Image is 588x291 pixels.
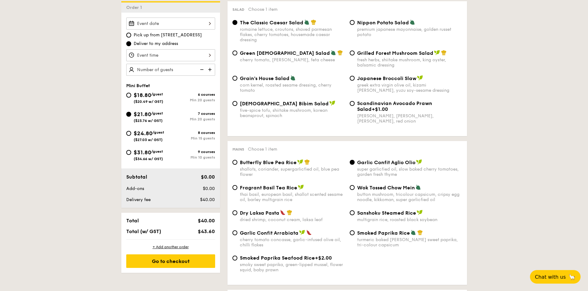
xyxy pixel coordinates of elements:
img: icon-vegan.f8ff3823.svg [299,230,305,235]
img: icon-reduce.1d2dbef1.svg [197,64,206,75]
input: Garlic Confit Aglio Oliosuper garlicfied oil, slow baked cherry tomatoes, garden fresh thyme [350,160,355,165]
span: ($20.49 w/ GST) [134,99,163,104]
div: turmeric baked [PERSON_NAME] sweet paprika, tri-colour capsicum [357,237,462,248]
span: $21.80 [134,111,151,118]
img: icon-vegan.f8ff3823.svg [416,159,422,165]
input: [DEMOGRAPHIC_DATA] Bibim Saladfive-spice tofu, shiitake mushroom, korean beansprout, spinach [232,101,237,106]
span: +$2.00 [315,255,332,261]
span: $31.80 [134,149,151,156]
span: /guest [151,92,163,96]
img: icon-add.58712e84.svg [206,64,215,75]
input: Grilled Forest Mushroom Saladfresh herbs, shiitake mushroom, king oyster, balsamic dressing [350,51,355,55]
span: /guest [152,130,164,135]
input: Grain's House Saladcorn kernel, roasted sesame dressing, cherry tomato [232,76,237,81]
div: cherry tomato, [PERSON_NAME], feta cheese [240,57,345,63]
img: icon-vegetarian.fe4039eb.svg [415,184,421,190]
div: + Add another order [126,245,215,249]
span: Subtotal [126,174,147,180]
div: premium japanese mayonnaise, golden russet potato [357,27,462,37]
input: Scandinavian Avocado Prawn Salad+$1.00[PERSON_NAME], [PERSON_NAME], [PERSON_NAME], red onion [350,101,355,106]
span: +$1.00 [372,106,388,112]
span: $24.80 [134,130,152,137]
div: 7 courses [171,111,215,116]
div: corn kernel, roasted sesame dressing, cherry tomato [240,83,345,93]
div: cherry tomato concasse, garlic-infused olive oil, chilli flakes [240,237,345,248]
input: Nippon Potato Saladpremium japanese mayonnaise, golden russet potato [350,20,355,25]
span: $0.00 [201,174,215,180]
input: Event date [126,18,215,30]
img: icon-chef-hat.a58ddaea.svg [417,230,423,235]
input: $18.80/guest($20.49 w/ GST)6 coursesMin 20 guests [126,93,131,98]
div: five-spice tofu, shiitake mushroom, korean beansprout, spinach [240,108,345,118]
img: icon-vegan.f8ff3823.svg [298,184,304,190]
div: 8 courses [171,131,215,135]
input: Wok Tossed Chow Meinbutton mushroom, tricolour capsicum, cripsy egg noodle, kikkoman, super garli... [350,185,355,190]
div: Min 15 guests [171,136,215,140]
img: icon-vegan.f8ff3823.svg [417,210,423,215]
span: Smoked Paprika Rice [357,230,410,236]
input: The Classic Caesar Saladromaine lettuce, croutons, shaved parmesan flakes, cherry tomatoes, house... [232,20,237,25]
span: ($34.66 w/ GST) [134,157,163,161]
span: Salad [232,7,244,12]
img: icon-chef-hat.a58ddaea.svg [337,50,343,55]
input: Fragrant Basil Tea Ricethai basil, european basil, shallot scented sesame oil, barley multigrain ... [232,185,237,190]
img: icon-spicy.37a8142b.svg [306,230,312,235]
span: The Classic Caesar Salad [240,20,303,26]
img: icon-vegetarian.fe4039eb.svg [410,19,415,25]
div: thai basil, european basil, shallot scented sesame oil, barley multigrain rice [240,192,345,202]
input: Sanshoku Steamed Ricemultigrain rice, roasted black soybean [350,210,355,215]
span: /guest [151,149,163,154]
input: Dry Laksa Pastadried shrimp, coconut cream, laksa leaf [232,210,237,215]
img: icon-chef-hat.a58ddaea.svg [441,50,447,55]
div: 9 courses [171,150,215,154]
input: Butterfly Blue Pea Riceshallots, coriander, supergarlicfied oil, blue pea flower [232,160,237,165]
span: Smoked Paprika Seafood Rice [240,255,315,261]
span: Chat with us [535,274,566,280]
span: Butterfly Blue Pea Rice [240,160,297,165]
span: Add-ons [126,186,144,191]
img: icon-vegetarian.fe4039eb.svg [411,230,416,235]
span: Sanshoku Steamed Rice [357,210,416,216]
input: Green [DEMOGRAPHIC_DATA] Saladcherry tomato, [PERSON_NAME], feta cheese [232,51,237,55]
span: Mains [232,147,244,152]
span: Dry Laksa Pasta [240,210,279,216]
span: Grilled Forest Mushroom Salad [357,50,433,56]
input: Pick up from [STREET_ADDRESS] [126,33,131,38]
span: Wok Tossed Chow Mein [357,185,415,191]
img: icon-vegetarian.fe4039eb.svg [290,75,296,81]
div: [PERSON_NAME], [PERSON_NAME], [PERSON_NAME], red onion [357,113,462,124]
input: Smoked Paprika Riceturmeric baked [PERSON_NAME] sweet paprika, tri-colour capsicum [350,230,355,235]
span: $0.00 [203,186,215,191]
div: multigrain rice, roasted black soybean [357,217,462,222]
div: super garlicfied oil, slow baked cherry tomatoes, garden fresh thyme [357,167,462,177]
span: ($27.03 w/ GST) [134,138,163,142]
img: icon-vegan.f8ff3823.svg [297,159,303,165]
img: icon-chef-hat.a58ddaea.svg [304,159,310,165]
div: shallots, coriander, supergarlicfied oil, blue pea flower [240,167,345,177]
img: icon-chef-hat.a58ddaea.svg [311,19,316,25]
input: Deliver to my address [126,41,131,46]
div: Min 20 guests [171,98,215,102]
span: Fragrant Basil Tea Rice [240,185,297,191]
span: Choose 1 item [248,147,277,152]
button: Chat with us🦙 [530,270,581,284]
span: Nippon Potato Salad [357,20,409,26]
div: button mushroom, tricolour capsicum, cripsy egg noodle, kikkoman, super garlicfied oil [357,192,462,202]
div: Min 10 guests [171,155,215,160]
img: icon-vegetarian.fe4039eb.svg [304,19,310,25]
input: Smoked Paprika Seafood Rice+$2.00smoky sweet paprika, green-lipped mussel, flower squid, baby prawn [232,256,237,261]
input: Garlic Confit Arrabiatacherry tomato concasse, garlic-infused olive oil, chilli flakes [232,230,237,235]
span: Total (w/ GST) [126,228,161,234]
span: Deliver to my address [134,41,178,47]
span: Green [DEMOGRAPHIC_DATA] Salad [240,50,330,56]
input: Event time [126,49,215,61]
div: Min 20 guests [171,117,215,121]
span: [DEMOGRAPHIC_DATA] Bibim Salad [240,101,329,107]
span: $40.00 [200,197,215,202]
span: Order 1 [126,5,144,10]
span: Choose 1 item [248,7,277,12]
img: icon-spicy.37a8142b.svg [280,210,286,215]
span: Pick up from [STREET_ADDRESS] [134,32,202,38]
div: greek extra virgin olive oil, kizami [PERSON_NAME], yuzu soy-sesame dressing [357,83,462,93]
div: dried shrimp, coconut cream, laksa leaf [240,217,345,222]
